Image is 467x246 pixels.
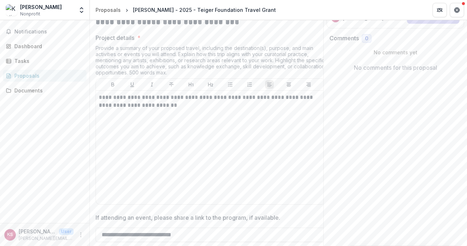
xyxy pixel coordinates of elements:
[108,80,117,89] button: Bold
[245,80,254,89] button: Ordered List
[148,80,156,89] button: Italicize
[329,35,359,42] h2: Comments
[14,29,84,35] span: Notifications
[304,80,313,89] button: Align Right
[3,85,87,96] a: Documents
[96,45,325,78] div: Provide a summary of your proposed travel, including the destination(s), purpose, and main activi...
[187,80,195,89] button: Heading 1
[3,26,87,37] button: Notifications
[77,3,87,17] button: Open entity switcher
[133,6,276,14] div: [PERSON_NAME] - 2025 - Teiger Foundation Travel Grant
[128,80,137,89] button: Underline
[19,228,56,235] p: [PERSON_NAME]
[96,33,134,42] p: Project details
[3,40,87,52] a: Dashboard
[6,4,17,16] img: Katie Stahl
[433,3,447,17] button: Partners
[93,5,279,15] nav: breadcrumb
[354,63,437,72] p: No comments for this proposal
[3,70,87,82] a: Proposals
[3,55,87,67] a: Tasks
[20,3,62,11] div: [PERSON_NAME]
[93,5,124,15] a: Proposals
[19,235,74,242] p: [PERSON_NAME][EMAIL_ADDRESS][DOMAIN_NAME]
[7,232,13,237] div: Katie Stahl
[285,80,293,89] button: Align Center
[96,6,121,14] div: Proposals
[329,49,461,56] p: No comments yet
[167,80,176,89] button: Strike
[14,72,81,79] div: Proposals
[96,213,280,222] p: If attending an event, please share a link to the program, if available.
[14,42,81,50] div: Dashboard
[206,80,215,89] button: Heading 2
[365,36,368,42] span: 0
[14,87,81,94] div: Documents
[450,3,464,17] button: Get Help
[265,80,274,89] button: Align Left
[77,231,85,239] button: More
[59,228,74,235] p: User
[226,80,235,89] button: Bullet List
[14,57,81,65] div: Tasks
[20,11,40,17] span: Nonprofit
